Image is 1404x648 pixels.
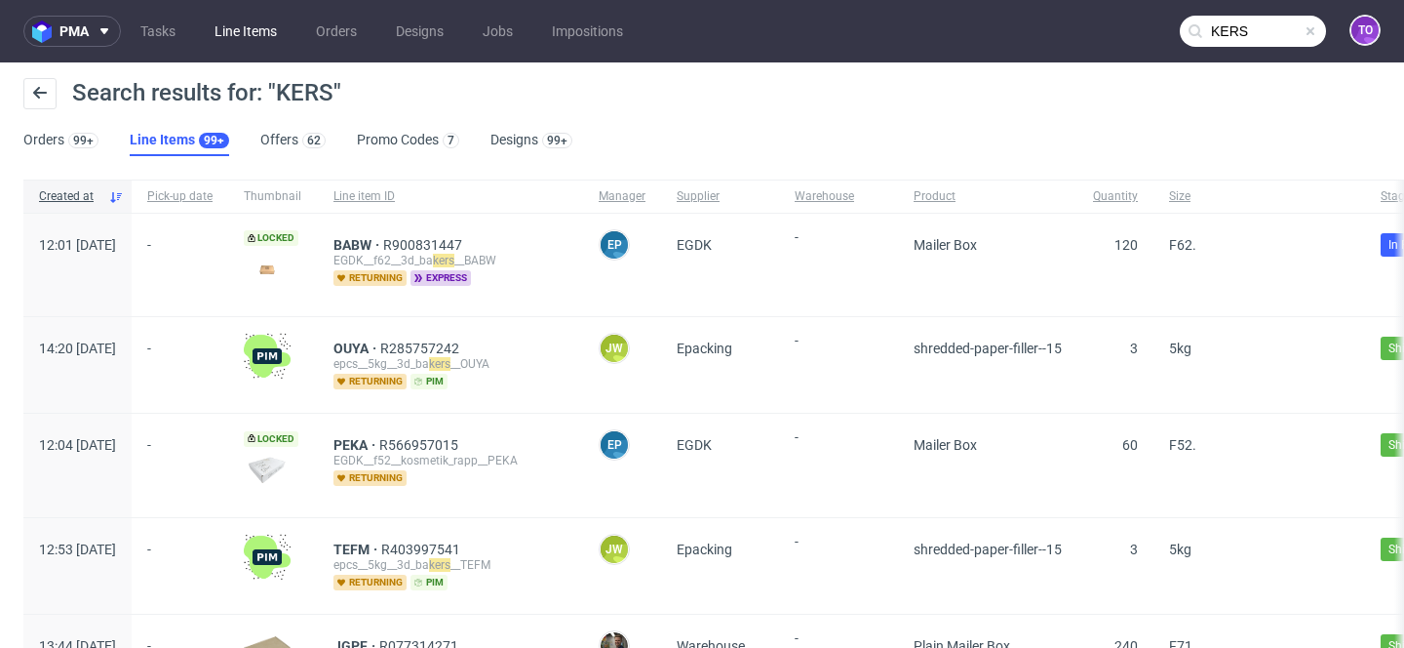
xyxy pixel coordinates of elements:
span: Line item ID [333,188,567,205]
a: Designs [384,16,455,47]
span: F62. [1169,237,1196,253]
span: Created at [39,188,100,205]
span: 14:20 [DATE] [39,341,116,356]
span: Epacking [677,542,732,557]
span: Locked [244,230,298,246]
a: Designs99+ [490,125,572,156]
span: shredded-paper-filler--15 [914,542,1062,557]
span: returning [333,374,407,389]
span: returning [333,270,407,286]
span: - [147,341,213,389]
div: epcs__5kg__3d_ba __TEFM [333,557,567,573]
span: 3 [1130,542,1138,557]
span: 5kg [1169,542,1191,557]
span: 12:01 [DATE] [39,237,116,253]
span: - [795,229,882,293]
span: Supplier [677,188,763,205]
span: 3 [1130,341,1138,356]
mark: kers [429,357,450,371]
a: R285757242 [380,341,463,356]
button: pma [23,16,121,47]
div: 99+ [73,134,94,147]
figcaption: EP [601,431,628,459]
a: OUYA [333,341,380,356]
span: Locked [244,431,298,447]
span: pma [59,24,89,38]
span: Mailer Box [914,237,977,253]
div: 7 [448,134,454,147]
span: F52. [1169,437,1196,453]
a: R566957015 [379,437,462,453]
span: 12:04 [DATE] [39,437,116,453]
span: - [795,534,882,590]
span: 5kg [1169,341,1191,356]
a: Orders99+ [23,125,98,156]
span: - [147,542,213,590]
span: EGDK [677,437,712,453]
span: Size [1169,188,1349,205]
span: returning [333,575,407,590]
div: 99+ [547,134,567,147]
span: Mailer Box [914,437,977,453]
a: Line Items [203,16,289,47]
a: TEFM [333,542,381,557]
img: version_two_editor_design [244,257,291,283]
span: Search results for: "KERS" [72,79,341,106]
span: Warehouse [795,188,882,205]
span: returning [333,470,407,486]
span: 12:53 [DATE] [39,542,116,557]
span: 120 [1114,237,1138,253]
a: Jobs [471,16,525,47]
img: logo [32,20,59,43]
img: wHgJFi1I6lmhQAAAABJRU5ErkJggg== [244,333,291,380]
a: PEKA [333,437,379,453]
div: 62 [307,134,321,147]
div: epcs__5kg__3d_ba __OUYA [333,356,567,372]
a: R403997541 [381,542,464,557]
figcaption: EP [601,231,628,259]
span: express [410,270,471,286]
div: 99+ [204,134,224,147]
a: Impositions [540,16,635,47]
span: - [147,237,213,293]
span: pim [410,575,448,590]
span: Pick-up date [147,188,213,205]
div: EGDK__f52__kosmetik_rapp__PEKA [333,453,567,468]
span: pim [410,374,448,389]
figcaption: JW [601,536,628,563]
a: Promo Codes7 [357,125,459,156]
a: Line Items99+ [130,125,229,156]
span: 60 [1122,437,1138,453]
a: Orders [304,16,369,47]
span: - [147,437,213,493]
mark: kers [429,558,450,572]
div: EGDK__f62__3d_ba __BABW [333,253,567,268]
span: Product [914,188,1062,205]
figcaption: to [1351,17,1379,44]
a: Tasks [129,16,187,47]
span: - [795,429,882,493]
img: wHgJFi1I6lmhQAAAABJRU5ErkJggg== [244,534,291,581]
figcaption: JW [601,335,628,362]
span: Quantity [1093,188,1138,205]
span: shredded-paper-filler--15 [914,341,1062,356]
a: BABW [333,237,383,253]
span: Epacking [677,341,732,356]
mark: kers [433,254,454,267]
span: Manager [599,188,645,205]
a: Offers62 [260,125,326,156]
img: data [244,457,291,483]
span: - [795,333,882,389]
span: Thumbnail [244,188,302,205]
span: EGDK [677,237,712,253]
a: R900831447 [383,237,466,253]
